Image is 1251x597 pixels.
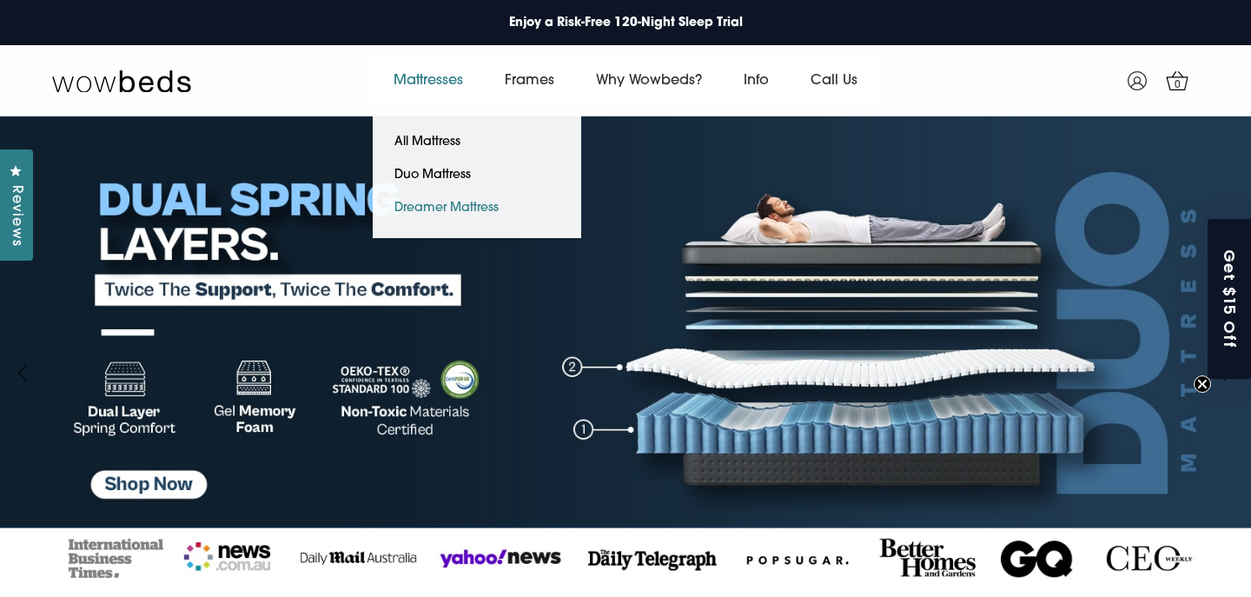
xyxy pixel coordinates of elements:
[1169,76,1187,94] span: 0
[790,56,878,105] a: Call Us
[484,56,575,105] a: Frames
[723,56,790,105] a: Info
[1208,219,1251,379] div: Get $15 OffClose teaser
[500,5,751,41] a: Enjoy a Risk-Free 120-Night Sleep Trial
[575,56,723,105] a: Why Wowbeds?
[373,126,482,159] a: All Mattress
[373,192,520,225] a: Dreamer Mattress
[373,159,493,192] a: Duo Mattress
[1194,375,1211,393] button: Close teaser
[373,56,484,105] a: Mattresses
[1220,249,1241,348] span: Get $15 Off
[52,69,191,93] img: Wow Beds Logo
[1155,59,1199,103] a: 0
[4,185,27,247] span: Reviews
